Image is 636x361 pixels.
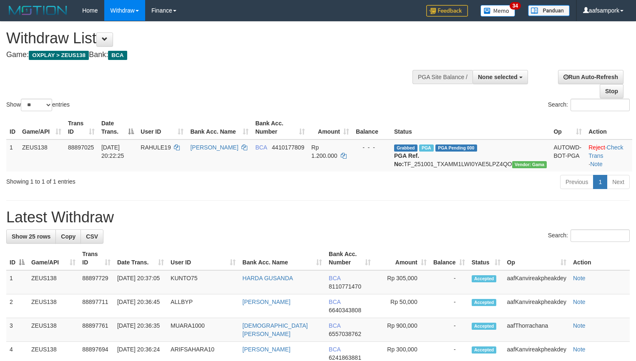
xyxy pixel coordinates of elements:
[6,174,259,186] div: Showing 1 to 1 of 1 entries
[558,70,623,84] a: Run Auto-Refresh
[329,283,361,290] span: Copy 8110771470 to clipboard
[329,346,340,353] span: BCA
[28,294,79,318] td: ZEUS138
[98,116,137,139] th: Date Trans.: activate to sort column descending
[571,229,630,242] input: Search:
[374,270,430,294] td: Rp 305,000
[394,144,417,152] span: Grabbed
[6,99,70,111] label: Show entries
[239,246,325,270] th: Bank Acc. Name: activate to sort column ascending
[329,299,340,305] span: BCA
[329,307,361,314] span: Copy 6640343808 to clipboard
[79,294,114,318] td: 88897711
[114,318,167,342] td: [DATE] 20:36:35
[19,116,65,139] th: Game/API: activate to sort column ascending
[472,299,497,306] span: Accepted
[329,331,361,337] span: Copy 6557038762 to clipboard
[600,84,623,98] a: Stop
[435,144,477,152] span: PGA Pending
[512,161,547,168] span: Vendor URL: https://trx31.1velocity.biz
[504,318,570,342] td: aafThorrachana
[588,144,623,159] a: Check Trans
[607,175,630,189] a: Next
[329,275,340,281] span: BCA
[6,139,19,172] td: 1
[114,294,167,318] td: [DATE] 20:36:45
[29,51,89,60] span: OXPLAY > ZEUS138
[28,318,79,342] td: ZEUS138
[391,139,551,172] td: TF_251001_TXAMM1LWI0YAE5LPZ4QO
[480,5,515,17] img: Button%20Memo.svg
[510,2,521,10] span: 34
[6,30,416,47] h1: Withdraw List
[504,246,570,270] th: Op: activate to sort column ascending
[560,175,593,189] a: Previous
[570,246,630,270] th: Action
[548,99,630,111] label: Search:
[573,299,586,305] a: Note
[472,346,497,354] span: Accepted
[588,144,605,151] a: Reject
[468,246,504,270] th: Status: activate to sort column ascending
[312,144,337,159] span: Rp 1.200.000
[79,318,114,342] td: 88897761
[108,51,127,60] span: BCA
[242,322,308,337] a: [DEMOGRAPHIC_DATA][PERSON_NAME]
[12,233,50,240] span: Show 25 rows
[430,318,468,342] td: -
[394,152,419,167] b: PGA Ref. No:
[167,246,239,270] th: User ID: activate to sort column ascending
[391,116,551,139] th: Status
[79,270,114,294] td: 88897729
[430,270,468,294] td: -
[374,294,430,318] td: Rp 50,000
[585,139,632,172] td: · ·
[272,144,304,151] span: Copy 4410177809 to clipboard
[242,346,290,353] a: [PERSON_NAME]
[21,99,52,111] select: Showentries
[114,270,167,294] td: [DATE] 20:37:05
[573,346,586,353] a: Note
[137,116,187,139] th: User ID: activate to sort column ascending
[6,51,416,59] h4: Game: Bank:
[6,116,19,139] th: ID
[478,74,518,80] span: None selected
[242,275,293,281] a: HARDA GUSANDA
[167,294,239,318] td: ALLBYP
[55,229,81,244] a: Copy
[573,275,586,281] a: Note
[6,246,28,270] th: ID: activate to sort column descending
[65,116,98,139] th: Trans ID: activate to sort column ascending
[329,322,340,329] span: BCA
[6,294,28,318] td: 2
[80,229,103,244] a: CSV
[426,5,468,17] img: Feedback.jpg
[573,322,586,329] a: Note
[473,70,528,84] button: None selected
[6,270,28,294] td: 1
[374,246,430,270] th: Amount: activate to sort column ascending
[472,323,497,330] span: Accepted
[167,318,239,342] td: MUARA1000
[352,116,391,139] th: Balance
[504,270,570,294] td: aafKanvireakpheakdey
[255,144,267,151] span: BCA
[28,246,79,270] th: Game/API: activate to sort column ascending
[374,318,430,342] td: Rp 900,000
[430,246,468,270] th: Balance: activate to sort column ascending
[550,139,585,172] td: AUTOWD-BOT-PGA
[550,116,585,139] th: Op: activate to sort column ascending
[19,139,65,172] td: ZEUS138
[590,161,603,167] a: Note
[68,144,94,151] span: 88897025
[356,143,387,152] div: - - -
[86,233,98,240] span: CSV
[419,144,434,152] span: Marked by aafnoeunsreypich
[6,209,630,226] h1: Latest Withdraw
[472,275,497,282] span: Accepted
[6,318,28,342] td: 3
[325,246,374,270] th: Bank Acc. Number: activate to sort column ascending
[308,116,353,139] th: Amount: activate to sort column ascending
[114,246,167,270] th: Date Trans.: activate to sort column ascending
[430,294,468,318] td: -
